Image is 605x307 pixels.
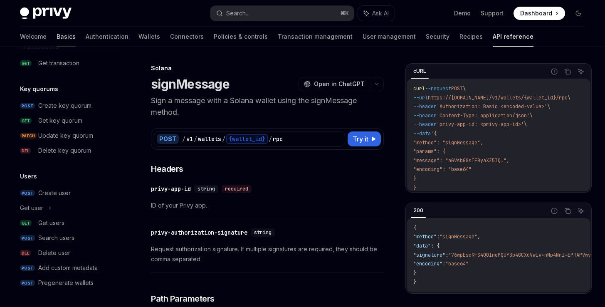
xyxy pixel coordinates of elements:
[413,148,445,155] span: "params": {
[437,112,530,119] span: 'Content-Type: application/json'
[463,85,466,92] span: \
[13,128,120,143] a: PATCHUpdate key quorum
[549,66,560,77] button: Report incorrect code
[413,278,416,285] span: }
[562,66,573,77] button: Copy the contents from the code block
[38,233,74,243] div: Search users
[38,101,91,111] div: Create key quorum
[299,77,370,91] button: Open in ChatGPT
[57,27,76,47] a: Basics
[38,58,79,68] div: Get transaction
[170,27,204,47] a: Connectors
[222,185,252,193] div: required
[514,7,565,20] a: Dashboard
[86,27,128,47] a: Authentication
[20,250,31,256] span: DEL
[437,233,440,240] span: :
[413,260,442,267] span: "encoding"
[20,265,35,271] span: POST
[38,116,82,126] div: Get key quorum
[38,188,71,198] div: Create user
[226,134,268,144] div: {wallet_id}
[278,27,353,47] a: Transaction management
[568,94,570,101] span: \
[13,215,120,230] a: GETGet users
[549,205,560,216] button: Report incorrect code
[520,9,552,17] span: Dashboard
[182,135,185,143] div: /
[13,56,120,71] a: GETGet transaction
[210,6,353,21] button: Search...⌘K
[20,190,35,196] span: POST
[38,131,93,141] div: Update key quorum
[413,157,509,164] span: "message": "aGVsbG8sIFByaXZ5IQ=",
[151,163,183,175] span: Headers
[13,113,120,128] a: GETGet key quorum
[437,121,524,128] span: 'privy-app-id: <privy-app-id>'
[411,205,426,215] div: 200
[20,171,37,181] h5: Users
[20,7,72,19] img: dark logo
[13,98,120,113] a: POSTCreate key quorum
[440,233,477,240] span: "signMessage"
[20,148,31,154] span: DEL
[575,66,586,77] button: Ask AI
[314,80,365,88] span: Open in ChatGPT
[411,66,429,76] div: cURL
[13,230,120,245] a: POSTSearch users
[13,143,120,158] a: DELDelete key quorum
[413,175,416,182] span: }
[575,205,586,216] button: Ask AI
[151,185,191,193] div: privy-app-id
[157,134,179,144] div: POST
[413,139,483,146] span: "method": "signMessage",
[442,260,445,267] span: :
[524,121,527,128] span: \
[413,103,437,110] span: --header
[20,235,35,241] span: POST
[13,245,120,260] a: DELDelete user
[151,293,215,305] span: Path Parameters
[348,131,381,146] button: Try it
[459,27,483,47] a: Recipes
[269,135,272,143] div: /
[38,146,91,156] div: Delete key quorum
[547,103,550,110] span: \
[353,134,368,144] span: Try it
[572,7,585,20] button: Toggle dark mode
[425,85,451,92] span: --request
[413,225,416,231] span: {
[151,95,384,118] p: Sign a message with a Solana wallet using the signMessage method.
[428,94,568,101] span: https://[DOMAIN_NAME]/v1/wallets/{wallet_id}/rpc
[363,27,416,47] a: User management
[198,135,221,143] div: wallets
[431,243,440,249] span: : {
[493,27,533,47] a: API reference
[151,77,230,92] h1: signMessage
[340,10,349,17] span: ⌘ K
[151,244,384,264] span: Request authorization signature. If multiple signatures are required, they should be comma separa...
[20,84,58,94] h5: Key quorums
[481,9,504,17] a: Support
[222,135,225,143] div: /
[451,85,463,92] span: POST
[20,203,43,213] div: Get user
[454,9,471,17] a: Demo
[20,133,37,139] span: PATCH
[413,233,437,240] span: "method"
[413,85,425,92] span: curl
[13,275,120,290] a: POSTPregenerate wallets
[273,135,283,143] div: rpc
[20,118,32,124] span: GET
[151,201,384,210] span: ID of your Privy app.
[437,103,547,110] span: 'Authorization: Basic <encoded-value>'
[151,228,247,237] div: privy-authorization-signature
[38,263,98,273] div: Add custom metadata
[413,252,445,258] span: "signature"
[38,218,64,228] div: Get users
[413,121,437,128] span: --header
[477,233,480,240] span: ,
[20,103,35,109] span: POST
[413,184,416,191] span: }
[530,112,533,119] span: \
